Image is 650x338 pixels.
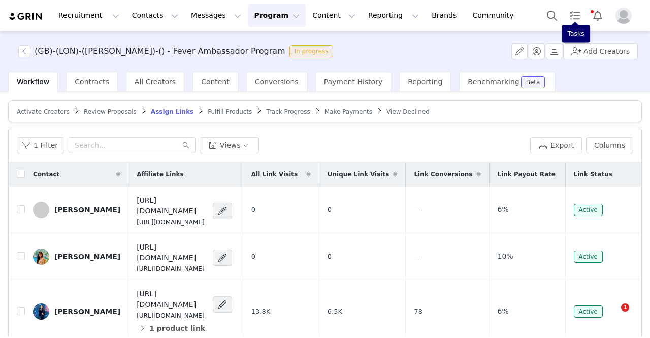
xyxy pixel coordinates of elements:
button: Export [530,137,582,153]
span: Track Progress [266,108,310,115]
span: Link Status [574,170,612,179]
img: placeholder-profile.jpg [615,8,632,24]
span: 0 [328,253,332,260]
a: [PERSON_NAME] [33,249,120,265]
span: Activate Creators [17,108,70,115]
span: Contracts [75,78,109,86]
span: 0 [328,206,332,213]
div: [PERSON_NAME] [54,253,120,261]
h4: [URL][DOMAIN_NAME] [137,242,207,263]
span: 0 [251,206,255,213]
span: All Creators [135,78,176,86]
span: Fulfill Products [208,108,252,115]
span: Review Proposals [84,108,137,115]
span: Content [201,78,230,86]
button: Search [541,4,563,27]
span: 10% [498,251,513,262]
a: [PERSON_NAME] [33,303,120,320]
span: Link Payout Rate [498,170,556,179]
button: Messages [185,4,247,27]
span: Reporting [408,78,442,86]
button: Content [306,4,362,27]
a: [PERSON_NAME] [33,202,120,218]
p: [URL][DOMAIN_NAME] [137,264,207,273]
h3: (GB)-(LON)-([PERSON_NAME])-() - Fever Ambassador Program [35,45,285,57]
span: Contact [33,170,59,179]
img: 6189fba8-8729-467b-b4bf-f11cd707173d.jpg [33,249,49,265]
button: 1 product link [137,320,206,336]
span: View Declined [386,108,430,115]
button: 1 Filter [17,137,64,153]
span: Make Payments [324,108,372,115]
h4: [URL][DOMAIN_NAME] [137,195,207,217]
span: Unique Link Visits [328,170,389,179]
img: grin logo [8,12,44,21]
button: Notifications [587,4,609,27]
span: — [414,206,420,213]
button: Recruitment [52,4,125,27]
span: 6.5K [328,308,342,315]
div: [PERSON_NAME] [54,308,120,316]
span: Payment History [324,78,383,86]
button: Reporting [362,4,425,27]
p: [URL][DOMAIN_NAME] [137,311,207,320]
button: Profile [609,8,642,24]
h4: [URL][DOMAIN_NAME] [137,289,207,310]
a: Community [467,4,525,27]
div: [PERSON_NAME] [54,206,120,214]
div: Beta [526,79,540,85]
span: In progress [289,45,334,57]
span: [object Object] [18,45,337,57]
span: Benchmarking [468,78,519,86]
span: 1 [621,303,629,312]
i: icon: search [182,142,189,149]
span: 78 [414,308,422,315]
span: Link Conversions [414,170,472,179]
span: 13.8K [251,308,270,315]
button: Add Creators [563,43,638,59]
button: Views [200,137,259,153]
span: — [414,253,420,260]
span: 0 [251,253,255,260]
a: Brands [426,4,466,27]
p: [URL][DOMAIN_NAME] [137,218,207,227]
span: Conversions [255,78,299,86]
span: All Link Visits [251,170,298,179]
button: Program [248,4,306,27]
span: Affiliate Links [137,170,183,179]
a: Tasks [564,4,586,27]
span: Assign Links [151,108,193,115]
span: Workflow [17,78,49,86]
button: Contacts [126,4,184,27]
img: 60b9f8b6-17cf-4fc1-b4db-baf21afcce37.jpg [33,303,49,320]
iframe: Intercom live chat [600,303,625,328]
button: Columns [586,137,633,153]
span: 6% [498,306,509,317]
input: Search... [69,137,196,153]
span: 6% [498,204,509,215]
